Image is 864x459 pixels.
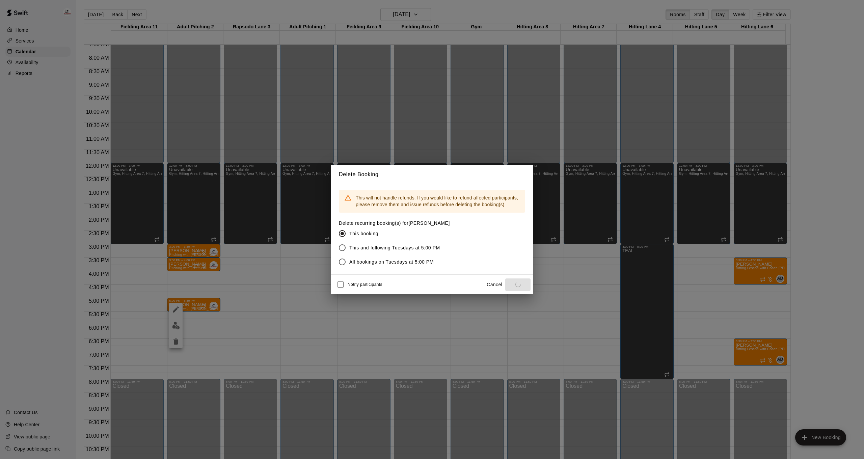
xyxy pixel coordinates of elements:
button: Cancel [484,278,505,291]
span: All bookings on Tuesdays at 5:00 PM [349,259,434,266]
div: This will not handle refunds. If you would like to refund affected participants, please remove th... [356,192,520,211]
label: Delete recurring booking(s) for [PERSON_NAME] [339,220,450,226]
span: Notify participants [348,282,382,287]
h2: Delete Booking [331,165,533,184]
span: This and following Tuesdays at 5:00 PM [349,244,440,251]
span: This booking [349,230,378,237]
